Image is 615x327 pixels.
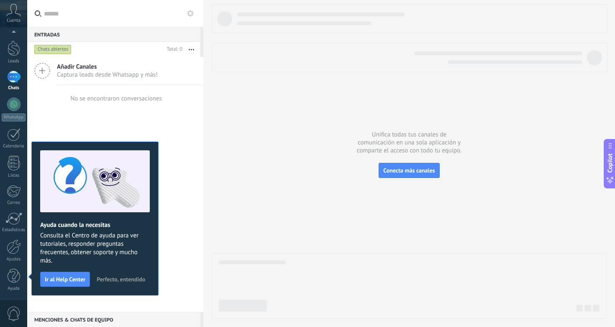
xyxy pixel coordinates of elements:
[93,273,149,286] button: Perfecto, entendido
[2,286,26,291] div: Ayuda
[383,167,435,174] span: Conecta más canales
[34,44,72,54] div: Chats abiertos
[2,85,26,91] div: Chats
[27,312,200,327] div: Menciones & Chats de equipo
[7,18,20,23] span: Cuenta
[2,59,26,64] div: Leads
[40,221,150,229] h2: Ayuda cuando la necesitas
[27,27,200,42] div: Entradas
[2,173,26,178] div: Listas
[45,276,85,282] span: Ir al Help Center
[2,144,26,149] div: Calendario
[40,232,150,265] span: Consulta el Centro de ayuda para ver tutoriales, responder preguntas frecuentes, obtener soporte ...
[379,163,439,178] button: Conecta más canales
[2,227,26,233] div: Estadísticas
[57,71,158,79] span: Captura leads desde Whatsapp y más!
[2,257,26,262] div: Ajustes
[164,45,182,54] div: Total: 0
[40,272,90,287] button: Ir al Help Center
[2,113,26,121] div: WhatsApp
[70,95,162,103] div: No se encontraron conversaciones
[2,200,26,206] div: Correo
[57,63,158,71] span: Añadir Canales
[97,276,145,282] span: Perfecto, entendido
[606,153,614,173] span: Copilot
